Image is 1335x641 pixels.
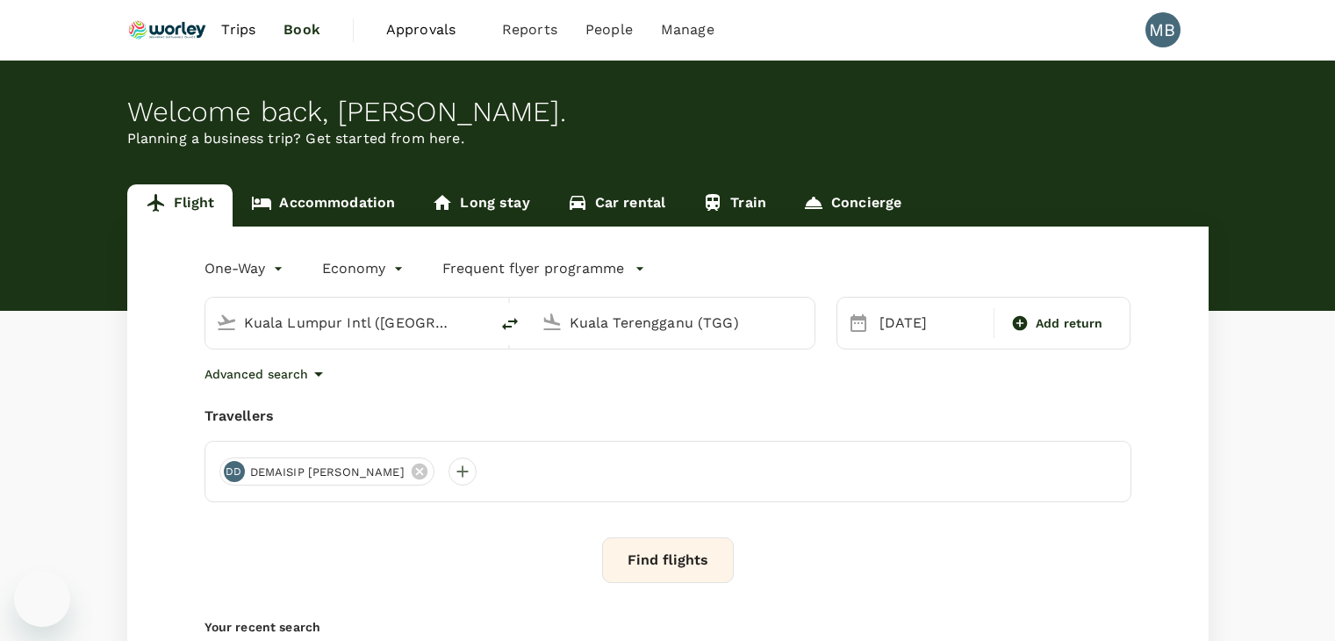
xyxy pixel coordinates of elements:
div: One-Way [205,255,287,283]
p: Planning a business trip? Get started from here. [127,128,1209,149]
a: Train [684,184,785,227]
div: Welcome back , [PERSON_NAME] . [127,96,1209,128]
a: Flight [127,184,233,227]
p: Your recent search [205,618,1131,636]
a: Long stay [413,184,548,227]
span: Book [284,19,320,40]
a: Concierge [785,184,920,227]
iframe: Button to launch messaging window [14,571,70,627]
div: DD [224,461,245,482]
p: Frequent flyer programme [442,258,624,279]
p: Advanced search [205,365,308,383]
a: Car rental [549,184,685,227]
button: Advanced search [205,364,329,385]
button: Find flights [602,537,734,583]
button: Open [477,320,480,324]
span: People [585,19,633,40]
button: Frequent flyer programme [442,258,645,279]
div: [DATE] [872,306,990,341]
span: Approvals [386,19,474,40]
a: Accommodation [233,184,413,227]
div: Economy [322,255,407,283]
img: Ranhill Worley Sdn Bhd [127,11,208,49]
button: Open [802,320,806,324]
div: Travellers [205,406,1131,427]
div: MB [1145,12,1181,47]
input: Going to [570,309,778,336]
div: DDDEMAISIP [PERSON_NAME] [219,457,434,486]
span: Trips [221,19,255,40]
span: DEMAISIP [PERSON_NAME] [240,464,415,481]
span: Reports [502,19,557,40]
input: Depart from [244,309,452,336]
span: Manage [661,19,714,40]
button: delete [489,303,531,345]
span: Add return [1036,314,1103,333]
